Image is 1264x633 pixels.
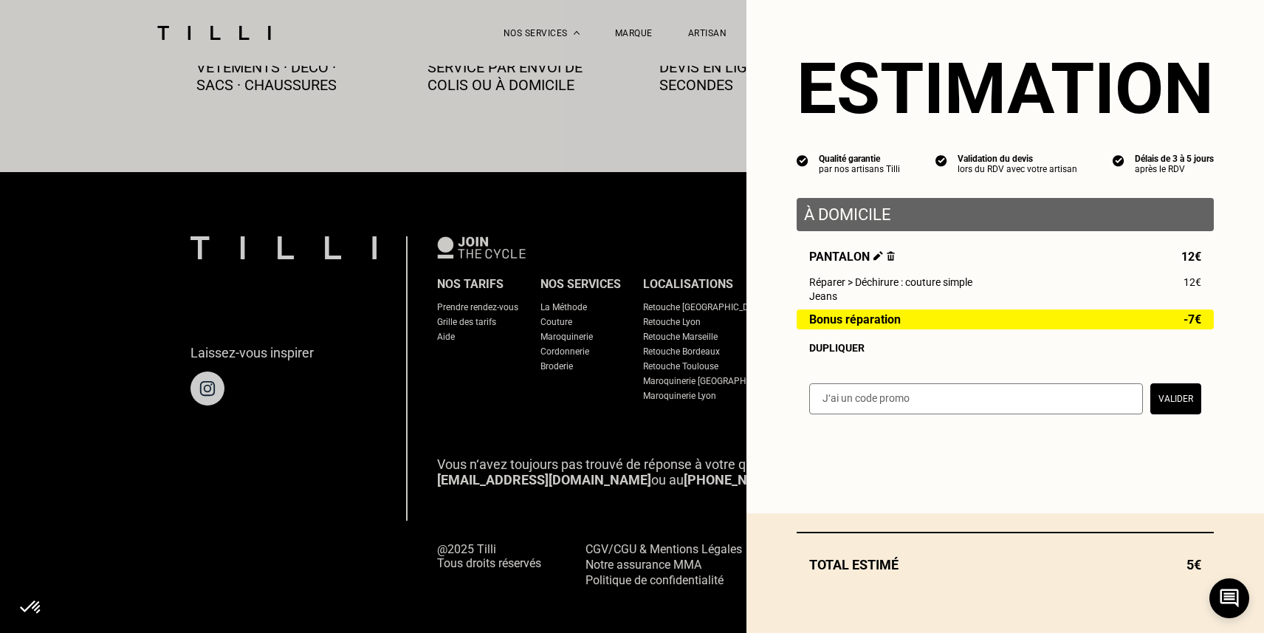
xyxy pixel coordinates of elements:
[1113,154,1124,167] img: icon list info
[1181,250,1201,264] span: 12€
[1184,276,1201,288] span: 12€
[809,342,1201,354] div: Dupliquer
[819,164,900,174] div: par nos artisans Tilli
[809,313,901,326] span: Bonus réparation
[797,47,1214,130] section: Estimation
[1135,164,1214,174] div: après le RDV
[935,154,947,167] img: icon list info
[958,154,1077,164] div: Validation du devis
[809,276,972,288] span: Réparer > Déchirure : couture simple
[1135,154,1214,164] div: Délais de 3 à 5 jours
[804,205,1206,224] p: À domicile
[887,251,895,261] img: Supprimer
[1186,557,1201,572] span: 5€
[797,557,1214,572] div: Total estimé
[819,154,900,164] div: Qualité garantie
[1150,383,1201,414] button: Valider
[809,250,895,264] span: Pantalon
[1184,313,1201,326] span: -7€
[797,154,808,167] img: icon list info
[809,290,837,302] span: Jeans
[873,251,883,261] img: Éditer
[809,383,1143,414] input: J‘ai un code promo
[958,164,1077,174] div: lors du RDV avec votre artisan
